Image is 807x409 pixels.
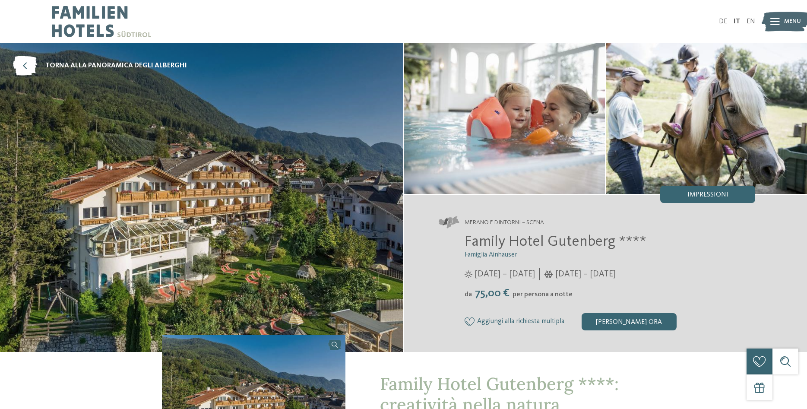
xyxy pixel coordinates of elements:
[687,191,728,198] span: Impressioni
[719,18,727,25] a: DE
[477,318,564,326] span: Aggiungi alla richiesta multipla
[465,219,544,227] span: Merano e dintorni – Scena
[465,234,646,249] span: Family Hotel Gutenberg ****
[582,313,677,330] div: [PERSON_NAME] ora
[465,270,472,278] i: Orari d'apertura estate
[465,291,472,298] span: da
[747,18,755,25] a: EN
[475,268,535,280] span: [DATE] – [DATE]
[473,288,512,299] span: 75,00 €
[555,268,616,280] span: [DATE] – [DATE]
[45,61,187,70] span: torna alla panoramica degli alberghi
[13,56,187,76] a: torna alla panoramica degli alberghi
[784,17,801,26] span: Menu
[606,43,807,194] img: Family Hotel Gutenberg ****
[513,291,573,298] span: per persona a notte
[404,43,605,194] img: il family hotel a Scena per amanti della natura dall’estro creativo
[734,18,740,25] a: IT
[465,251,517,258] span: Famiglia Ainhauser
[544,270,553,278] i: Orari d'apertura inverno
